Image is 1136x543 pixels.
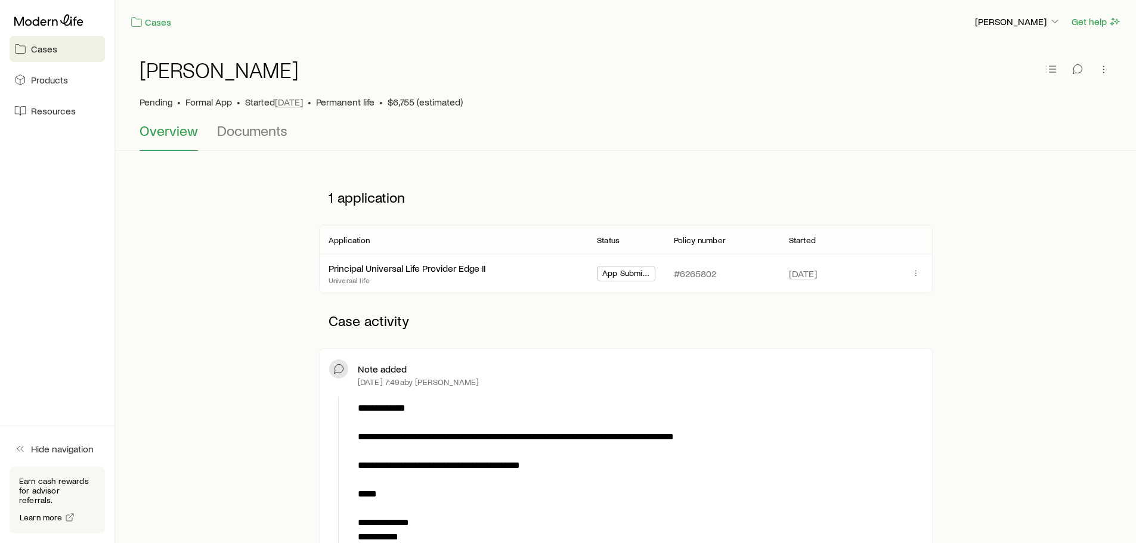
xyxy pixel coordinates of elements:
span: [DATE] [275,96,303,108]
span: Cases [31,43,57,55]
span: [DATE] [789,268,817,280]
p: #6265802 [674,268,717,280]
p: Universal life [329,275,485,285]
p: Note added [358,363,407,375]
p: Policy number [674,235,726,245]
p: Application [329,235,370,245]
span: • [237,96,240,108]
button: [PERSON_NAME] [974,15,1061,29]
a: Principal Universal Life Provider Edge II [329,262,485,274]
a: Products [10,67,105,93]
p: Status [597,235,620,245]
p: Pending [140,96,172,108]
div: Principal Universal Life Provider Edge II [329,262,485,275]
p: [PERSON_NAME] [975,15,1061,27]
span: Permanent life [316,96,374,108]
a: Resources [10,98,105,124]
span: • [379,96,383,108]
span: Overview [140,122,198,139]
p: 1 application [319,179,933,215]
span: App Submitted [602,268,650,281]
button: Hide navigation [10,436,105,462]
span: • [177,96,181,108]
p: Case activity [319,303,933,339]
span: Formal App [185,96,232,108]
p: Started [245,96,303,108]
span: • [308,96,311,108]
h1: [PERSON_NAME] [140,58,299,82]
span: Learn more [20,513,63,522]
span: Products [31,74,68,86]
p: Started [789,235,816,245]
span: Hide navigation [31,443,94,455]
p: Earn cash rewards for advisor referrals. [19,476,95,505]
a: Cases [10,36,105,62]
p: [DATE] 7:49a by [PERSON_NAME] [358,377,479,387]
span: $6,755 (estimated) [388,96,463,108]
div: Case details tabs [140,122,1112,151]
div: Earn cash rewards for advisor referrals.Learn more [10,467,105,533]
button: Get help [1071,15,1122,29]
a: Cases [130,15,172,29]
span: Documents [217,122,287,139]
span: Resources [31,105,76,117]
